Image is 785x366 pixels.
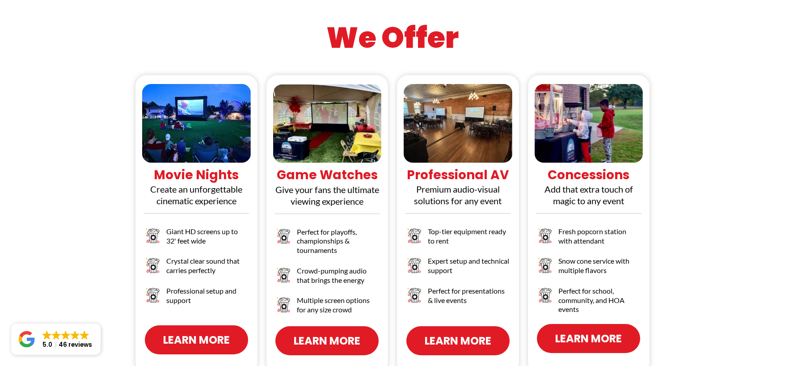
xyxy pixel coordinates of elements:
[297,296,379,315] h2: Multiple screen options for any size crowd
[537,286,554,304] img: Image
[163,332,230,348] span: Learn More
[428,286,510,305] h2: Perfect for presentations & live events
[425,333,491,349] span: Learn More
[144,286,162,304] img: Image
[294,333,360,349] span: Learn More
[297,266,379,285] h2: Crowd-pumping audio that brings the energy
[133,19,652,57] h1: We Offer
[269,184,386,195] p: Give your fans the ultimate
[166,286,249,305] h2: Professional setup and support
[558,257,641,275] h2: Snow cone service with multiple flavors
[138,195,255,206] p: cinematic experience
[537,324,640,353] a: Learn More
[166,227,249,246] h2: Giant HD screens up to 32' feet wide
[530,167,648,183] h1: Concessions
[275,266,293,284] img: Image
[399,195,517,206] p: solutions for any event
[138,183,255,195] p: Create an unforgettable
[406,286,423,304] img: Image
[275,296,293,313] img: Image
[297,227,379,255] h2: Perfect for playoffs, championships & tournaments
[537,227,554,244] img: Image
[399,183,517,195] p: Premium audio-visual
[428,257,510,275] h2: Expert setup and technical support
[530,183,648,195] p: Add that extra touch of
[406,326,510,355] a: Learn More
[166,257,249,275] h2: Crystal clear sound that carries perfectly
[555,331,622,346] span: Learn More
[537,257,554,274] img: Image
[145,325,248,354] a: Learn More
[428,227,510,246] h2: Top-tier equipment ready to rent
[138,167,255,183] h1: Movie Nights
[269,195,386,207] p: viewing experience
[406,257,423,274] img: Image
[11,324,101,355] a: Close GoogleGoogleGoogleGoogleGoogle 5.046 reviews
[275,326,379,355] a: Learn More
[269,167,386,183] h1: Game Watches
[558,286,641,314] h2: Perfect for school, community, and HOA events
[399,167,517,183] h1: Professional AV
[275,227,293,245] img: Image
[144,257,162,274] img: Image
[530,195,648,206] p: magic to any event
[144,227,162,244] img: Image
[406,227,423,244] img: Image
[558,227,641,246] h2: Fresh popcorn station with attendant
